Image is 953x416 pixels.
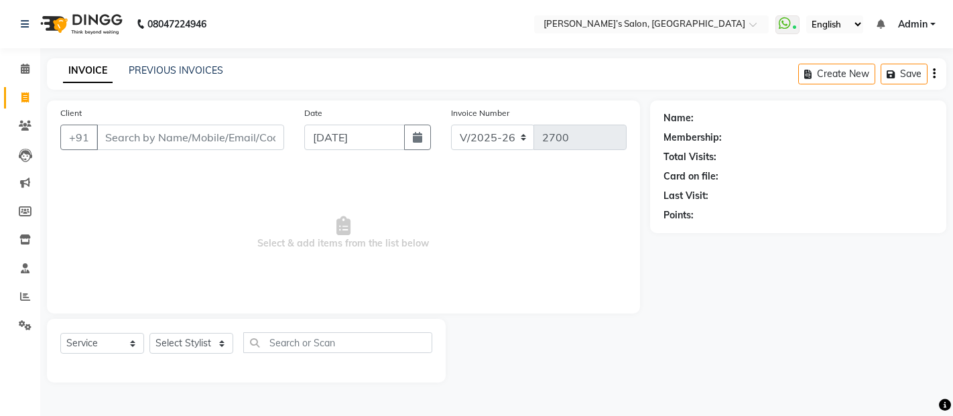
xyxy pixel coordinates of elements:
span: Select & add items from the list below [60,166,627,300]
div: Name: [663,111,694,125]
div: Last Visit: [663,189,708,203]
label: Invoice Number [451,107,509,119]
label: Client [60,107,82,119]
a: INVOICE [63,59,113,83]
div: Membership: [663,131,722,145]
button: Create New [798,64,875,84]
div: Total Visits: [663,150,716,164]
div: Points: [663,208,694,222]
input: Search or Scan [243,332,432,353]
a: PREVIOUS INVOICES [129,64,223,76]
input: Search by Name/Mobile/Email/Code [97,125,284,150]
span: Admin [898,17,928,31]
label: Date [304,107,322,119]
button: +91 [60,125,98,150]
button: Save [881,64,928,84]
img: logo [34,5,126,43]
div: Card on file: [663,169,718,184]
b: 08047224946 [147,5,206,43]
